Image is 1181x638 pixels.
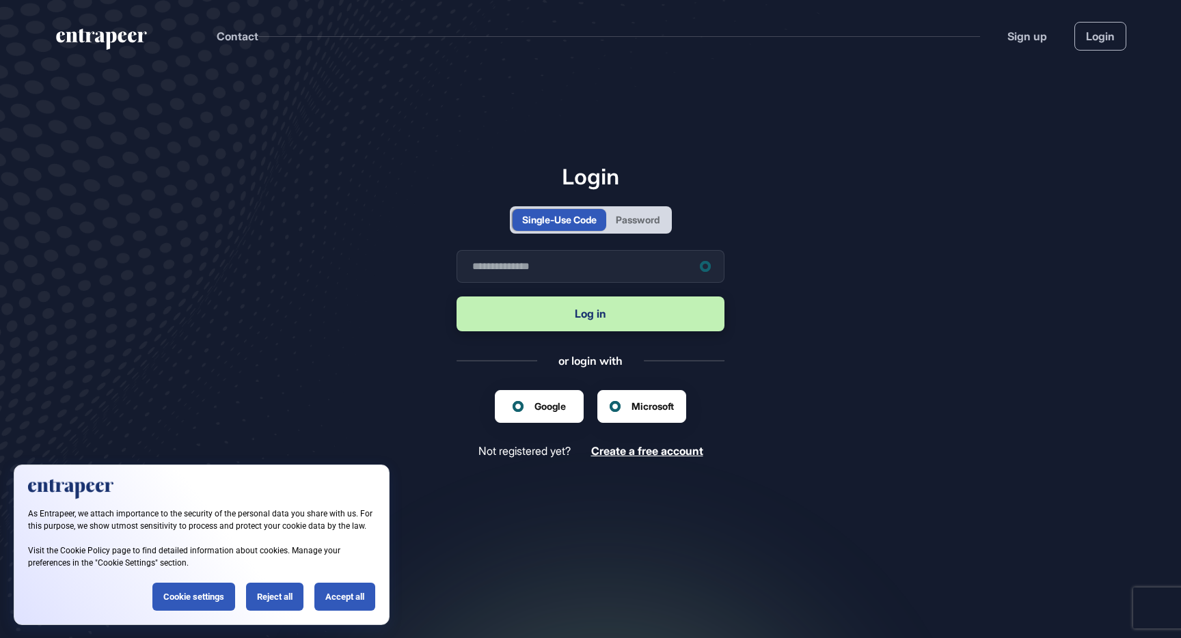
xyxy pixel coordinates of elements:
[217,27,258,45] button: Contact
[591,444,703,458] span: Create a free account
[55,29,148,55] a: entrapeer-logo
[457,296,724,331] button: Log in
[457,163,724,189] h1: Login
[522,212,597,227] div: Single-Use Code
[632,399,674,413] span: Microsoft
[1074,22,1126,51] a: Login
[591,445,703,458] a: Create a free account
[478,445,571,458] span: Not registered yet?
[1007,28,1047,44] a: Sign up
[558,353,623,368] div: or login with
[616,212,660,227] div: Password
